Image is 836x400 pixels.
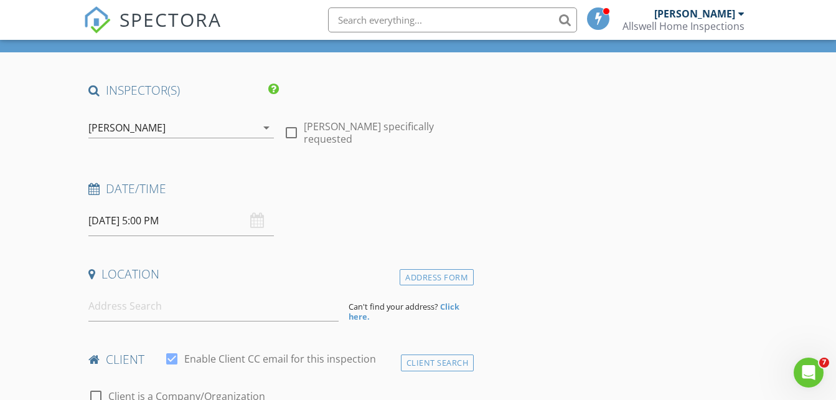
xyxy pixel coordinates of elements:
h4: Location [88,266,469,282]
h4: INSPECTOR(S) [88,82,278,98]
div: [PERSON_NAME] [654,7,735,20]
div: [PERSON_NAME] [88,122,166,133]
span: 7 [819,358,829,368]
strong: Click here. [349,301,459,322]
img: The Best Home Inspection Software - Spectora [83,6,111,34]
span: Can't find your address? [349,301,438,312]
label: [PERSON_NAME] specifically requested [304,120,469,145]
div: Client Search [401,355,474,371]
iframe: Intercom live chat [794,358,824,388]
h1: New Inspection [92,21,367,42]
h4: Date/Time [88,181,469,197]
input: Address Search [88,291,339,321]
div: Allswell Home Inspections [622,20,744,32]
div: Address Form [400,269,474,286]
input: Search everything... [328,7,577,32]
span: SPECTORA [120,6,222,32]
a: SPECTORA [83,17,222,43]
label: Enable Client CC email for this inspection [184,353,376,365]
h4: client [88,351,469,368]
i: arrow_drop_down [259,120,274,135]
input: Select date [88,206,273,236]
